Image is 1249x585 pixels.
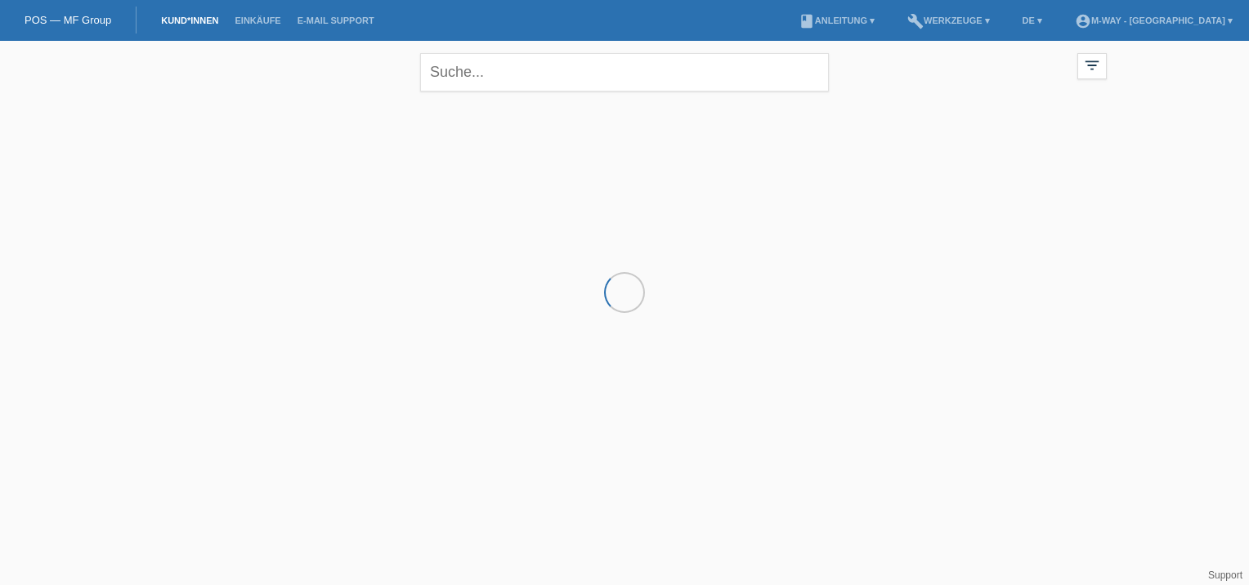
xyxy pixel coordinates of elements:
a: buildWerkzeuge ▾ [899,16,998,25]
i: account_circle [1075,13,1091,29]
a: DE ▾ [1014,16,1050,25]
a: Kund*innen [153,16,226,25]
i: filter_list [1083,56,1101,74]
a: account_circlem-way - [GEOGRAPHIC_DATA] ▾ [1067,16,1241,25]
a: bookAnleitung ▾ [790,16,883,25]
a: Support [1208,569,1242,581]
a: Einkäufe [226,16,289,25]
a: E-Mail Support [289,16,383,25]
i: book [799,13,815,29]
a: POS — MF Group [25,14,111,26]
input: Suche... [420,53,829,92]
i: build [907,13,924,29]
